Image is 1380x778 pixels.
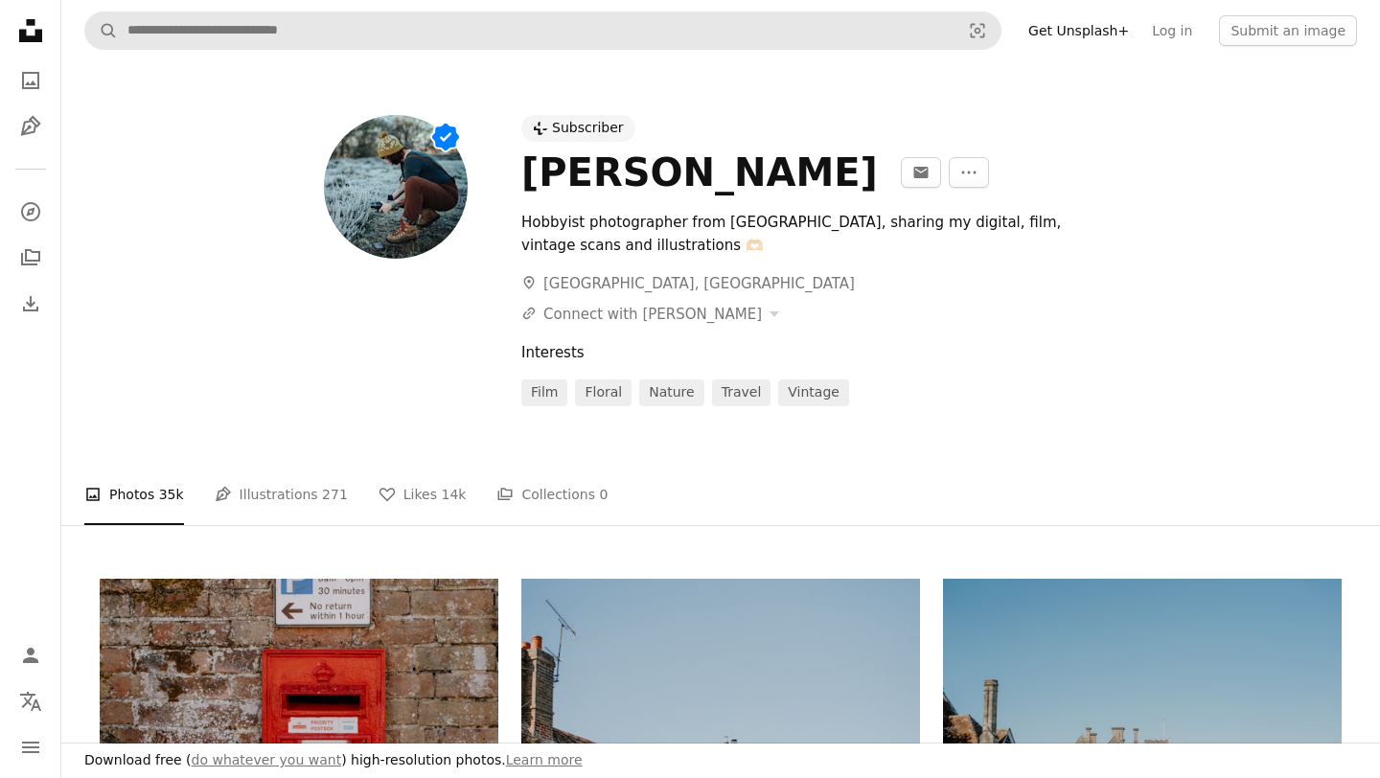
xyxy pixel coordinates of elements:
a: Subscriber [521,115,635,142]
a: [GEOGRAPHIC_DATA], [GEOGRAPHIC_DATA] [521,275,855,292]
a: vintage [778,379,849,406]
h3: Download free ( ) high-resolution photos. [84,751,583,770]
button: Message Annie [901,157,941,188]
a: A red post box against a brick wall. [100,719,498,736]
a: Collections [11,239,50,277]
a: Illustrations [11,107,50,146]
button: Language [11,682,50,721]
a: Stone wall with old building and clear blue sky. [943,719,1342,736]
a: Home — Unsplash [11,11,50,54]
a: Log in [1140,15,1204,46]
a: travel [712,379,771,406]
a: Explore [11,193,50,231]
a: Download History [11,285,50,323]
a: Illustrations 271 [215,464,348,525]
a: Learn more [506,752,583,767]
button: More Actions [949,157,989,188]
div: [PERSON_NAME] [521,149,878,195]
button: Connect with [PERSON_NAME] [521,303,779,326]
button: Submit an image [1219,15,1357,46]
span: 14k [441,484,466,505]
button: Search Unsplash [85,12,118,49]
div: Interests [521,341,1342,364]
button: Visual search [954,12,1000,49]
a: Get Unsplash+ [1017,15,1140,46]
button: Menu [11,728,50,767]
div: Subscriber [552,119,624,138]
a: Roofs of brick houses against a clear sky. [521,719,920,736]
div: Hobbyist photographer from [GEOGRAPHIC_DATA], sharing my digital, film, vintage scans and illustr... [521,211,1095,257]
a: Log in / Sign up [11,636,50,675]
span: 271 [322,484,348,505]
a: Photos [11,61,50,100]
a: Collections 0 [496,464,608,525]
img: Avatar of user Annie Spratt [324,115,468,259]
a: film [521,379,567,406]
a: Likes 14k [379,464,467,525]
a: do whatever you want [192,752,342,767]
a: nature [639,379,703,406]
a: floral [575,379,632,406]
span: 0 [599,484,608,505]
form: Find visuals sitewide [84,11,1001,50]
